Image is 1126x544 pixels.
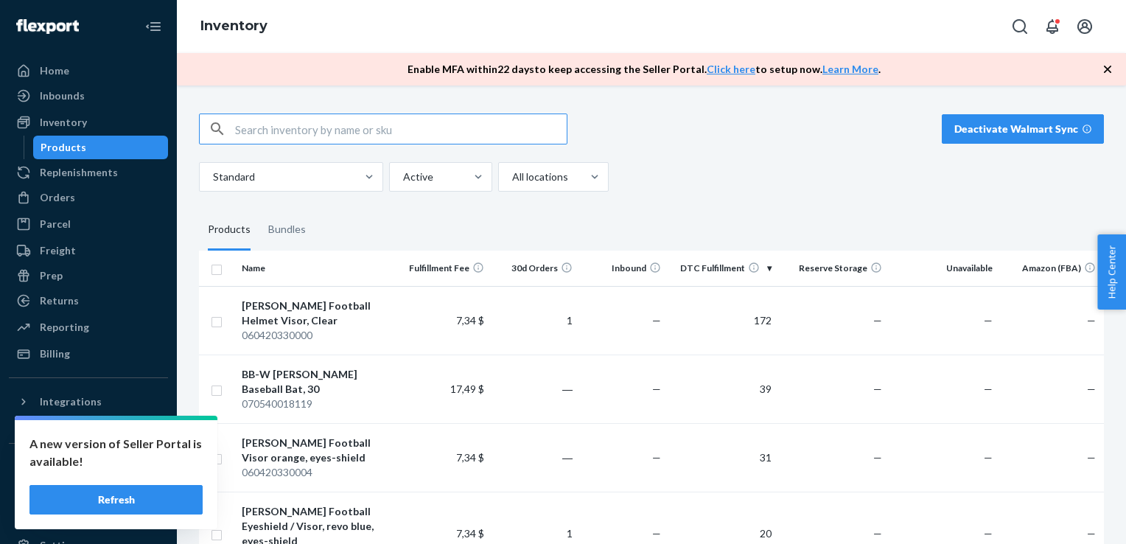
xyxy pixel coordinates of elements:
a: Billing [9,342,168,366]
input: All locations [511,170,512,184]
td: 1 [490,286,578,355]
a: Products [33,136,169,159]
button: Integrations [9,390,168,414]
a: Home [9,59,168,83]
span: — [1087,314,1096,327]
th: Amazon (FBA) [999,251,1102,286]
div: Bundles [268,209,306,251]
div: Replenishments [40,165,118,180]
span: — [984,527,993,540]
span: — [1087,527,1096,540]
td: 39 [667,355,777,423]
a: Inventory [9,111,168,134]
span: — [873,527,882,540]
span: — [984,451,993,464]
a: Click here [707,63,755,75]
p: A new version of Seller Portal is available! [29,435,203,470]
div: 070540018119 [242,397,396,411]
span: — [652,314,661,327]
span: — [873,314,882,327]
button: Fast Tags [9,456,168,479]
td: 31 [667,423,777,492]
a: Learn More [822,63,878,75]
span: — [984,314,993,327]
input: Active [402,170,403,184]
span: — [1087,383,1096,395]
a: Prep [9,264,168,287]
div: Inbounds [40,88,85,103]
div: Reporting [40,320,89,335]
a: Walmart Fast Tags [9,481,168,504]
a: Parcel [9,212,168,236]
span: — [652,527,661,540]
div: Billing [40,346,70,361]
div: Inventory [40,115,87,130]
th: 30d Orders [490,251,578,286]
span: — [652,383,661,395]
span: — [873,451,882,464]
th: Name [236,251,402,286]
span: 7,34 $ [456,314,484,327]
button: Close Navigation [139,12,168,41]
div: Freight [40,243,76,258]
div: [PERSON_NAME] Football Helmet Visor, Clear [242,299,396,328]
div: Returns [40,293,79,308]
div: BB-W [PERSON_NAME] Baseball Bat, 30 [242,367,396,397]
div: 060420330000 [242,328,396,343]
div: Products [208,209,251,251]
span: — [1087,451,1096,464]
th: Reserve Storage [777,251,888,286]
a: Orders [9,186,168,209]
p: Enable MFA within 22 days to keep accessing the Seller Portal. to setup now. . [408,62,881,77]
input: Search inventory by name or sku [235,114,567,144]
button: Help Center [1097,234,1126,310]
a: Reporting [9,315,168,339]
th: Fulfillment Fee [402,251,490,286]
div: Parcel [40,217,71,231]
a: Inbounds [9,84,168,108]
td: ― [490,355,578,423]
button: Open account menu [1070,12,1099,41]
div: 060420330004 [242,465,396,480]
input: Standard [211,170,213,184]
a: Inventory [200,18,267,34]
td: 172 [667,286,777,355]
th: DTC Fulfillment [667,251,777,286]
button: Refresh [29,485,203,515]
a: Add Fast Tag [9,510,168,528]
button: Open notifications [1038,12,1067,41]
img: Flexport logo [16,19,79,34]
a: Freight [9,239,168,262]
button: Open Search Box [1005,12,1035,41]
div: Prep [40,268,63,283]
div: Products [41,140,86,155]
th: Inbound [578,251,667,286]
iframe: Открывает виджет, в котором вы можете побеседовать в чате со своим агентом [1038,500,1111,537]
span: — [984,383,993,395]
div: Orders [40,190,75,205]
span: 17,49 $ [450,383,484,395]
span: — [652,451,661,464]
a: Returns [9,289,168,313]
button: Deactivate Walmart Sync [942,114,1104,144]
span: 7,34 $ [456,527,484,540]
div: Integrations [40,394,102,409]
span: — [873,383,882,395]
ol: breadcrumbs [189,5,279,48]
div: [PERSON_NAME] Football Visor orange, eyes-shield [242,436,396,465]
td: ― [490,423,578,492]
a: Replenishments [9,161,168,184]
th: Unavailable [888,251,999,286]
span: 7,34 $ [456,451,484,464]
div: Home [40,63,69,78]
a: Add Integration [9,419,168,437]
